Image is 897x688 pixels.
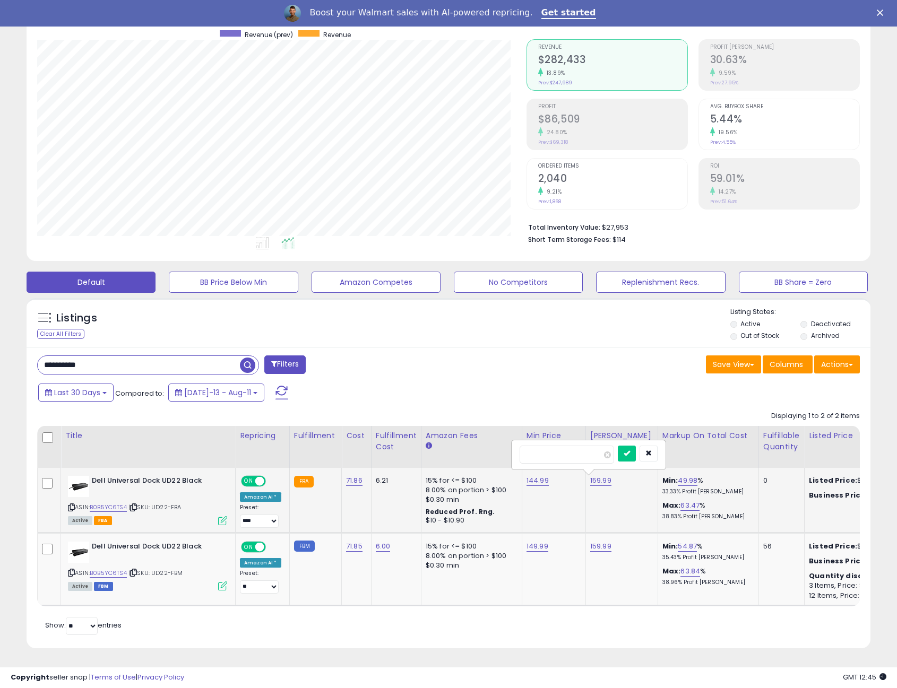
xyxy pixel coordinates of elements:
[528,220,852,233] li: $27,953
[710,163,859,169] span: ROI
[662,513,751,520] p: 38.83% Profit [PERSON_NAME]
[763,542,796,551] div: 56
[740,331,779,340] label: Out of Stock
[94,516,112,525] span: FBA
[590,475,611,486] a: 159.99
[596,272,725,293] button: Replenishment Recs.
[715,188,736,196] small: 14.27%
[128,569,183,577] span: | SKU: UD22-FBM
[376,541,391,552] a: 6.00
[426,516,514,525] div: $10 - $10.90
[240,430,285,441] div: Repricing
[426,507,495,516] b: Reduced Prof. Rng.
[680,566,700,577] a: 63.84
[27,272,156,293] button: Default
[715,69,736,77] small: 9.59%
[242,542,255,551] span: ON
[710,139,736,145] small: Prev: 4.55%
[662,554,751,561] p: 35.43% Profit [PERSON_NAME]
[678,541,697,552] a: 54.87
[710,45,859,50] span: Profit [PERSON_NAME]
[662,566,681,576] b: Max:
[323,30,351,39] span: Revenue
[763,476,796,485] div: 0
[809,491,897,500] div: $152.99
[662,476,751,495] div: %
[115,388,164,398] span: Compared to:
[662,501,751,520] div: %
[294,430,337,441] div: Fulfillment
[843,672,886,682] span: 2025-09-11 12:45 GMT
[730,307,870,317] p: Listing States:
[54,387,100,398] span: Last 30 Days
[426,441,432,451] small: Amazon Fees.
[294,476,314,487] small: FBA
[809,476,897,485] div: $159.99
[538,113,687,127] h2: $86,509
[68,476,227,524] div: ASIN:
[37,329,84,339] div: Clear All Filters
[294,541,315,552] small: FBM
[809,556,867,566] b: Business Price:
[184,387,251,398] span: [DATE]-13 - Aug-11
[264,477,281,486] span: OFF
[662,500,681,510] b: Max:
[454,272,583,293] button: No Competitors
[662,579,751,586] p: 38.96% Profit [PERSON_NAME]
[543,128,567,136] small: 24.80%
[90,503,127,512] a: B0B5YC6TS4
[770,359,803,370] span: Columns
[527,430,581,441] div: Min Price
[245,30,293,39] span: Revenue (prev)
[710,54,859,68] h2: 30.63%
[92,476,221,489] b: Dell Universal Dock UD22 Black
[68,542,227,590] div: ASIN:
[809,542,897,551] div: $149.99
[94,582,113,591] span: FBM
[763,430,800,452] div: Fulfillable Quantity
[538,45,687,50] span: Revenue
[376,476,413,485] div: 6.21
[814,355,860,373] button: Actions
[809,541,857,551] b: Listed Price:
[312,272,441,293] button: Amazon Competes
[240,558,281,568] div: Amazon AI *
[662,567,751,586] div: %
[426,542,514,551] div: 15% for <= $100
[240,504,281,528] div: Preset:
[68,476,89,497] img: 21RHNJXCTrL._SL40_.jpg
[92,542,221,554] b: Dell Universal Dock UD22 Black
[662,541,678,551] b: Min:
[662,475,678,485] b: Min:
[706,355,761,373] button: Save View
[38,384,114,402] button: Last 30 Days
[426,485,514,495] div: 8.00% on portion > $100
[426,561,514,570] div: $0.30 min
[809,571,897,581] div: :
[527,541,548,552] a: 149.99
[264,355,306,374] button: Filters
[710,113,859,127] h2: 5.44%
[590,541,611,552] a: 159.99
[56,311,97,326] h5: Listings
[538,104,687,110] span: Profit
[710,172,859,187] h2: 59.01%
[710,104,859,110] span: Avg. Buybox Share
[346,475,363,486] a: 71.86
[527,475,549,486] a: 144.99
[710,198,737,205] small: Prev: 51.64%
[658,426,758,468] th: The percentage added to the cost of goods (COGS) that forms the calculator for Min & Max prices.
[45,620,122,630] span: Show: entries
[811,319,851,328] label: Deactivated
[543,188,562,196] small: 9.21%
[771,411,860,421] div: Displaying 1 to 2 of 2 items
[168,384,264,402] button: [DATE]-13 - Aug-11
[710,80,738,86] small: Prev: 27.95%
[877,10,887,16] div: Close
[11,673,184,683] div: seller snap | |
[809,556,897,566] div: $147.99
[678,475,697,486] a: 49.98
[538,163,687,169] span: Ordered Items
[240,492,281,502] div: Amazon AI *
[763,355,813,373] button: Columns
